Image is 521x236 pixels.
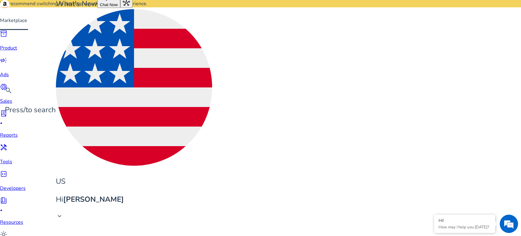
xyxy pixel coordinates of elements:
div: Hi! [439,218,490,223]
p: US [56,176,212,187]
b: [PERSON_NAME] [63,194,124,204]
p: Press to search [5,105,56,115]
span: Chat Now [100,2,118,7]
p: Hi [56,194,212,205]
p: How may I help you today? [439,224,490,230]
img: us.svg [56,9,212,166]
span: keyboard_arrow_down [56,212,63,220]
